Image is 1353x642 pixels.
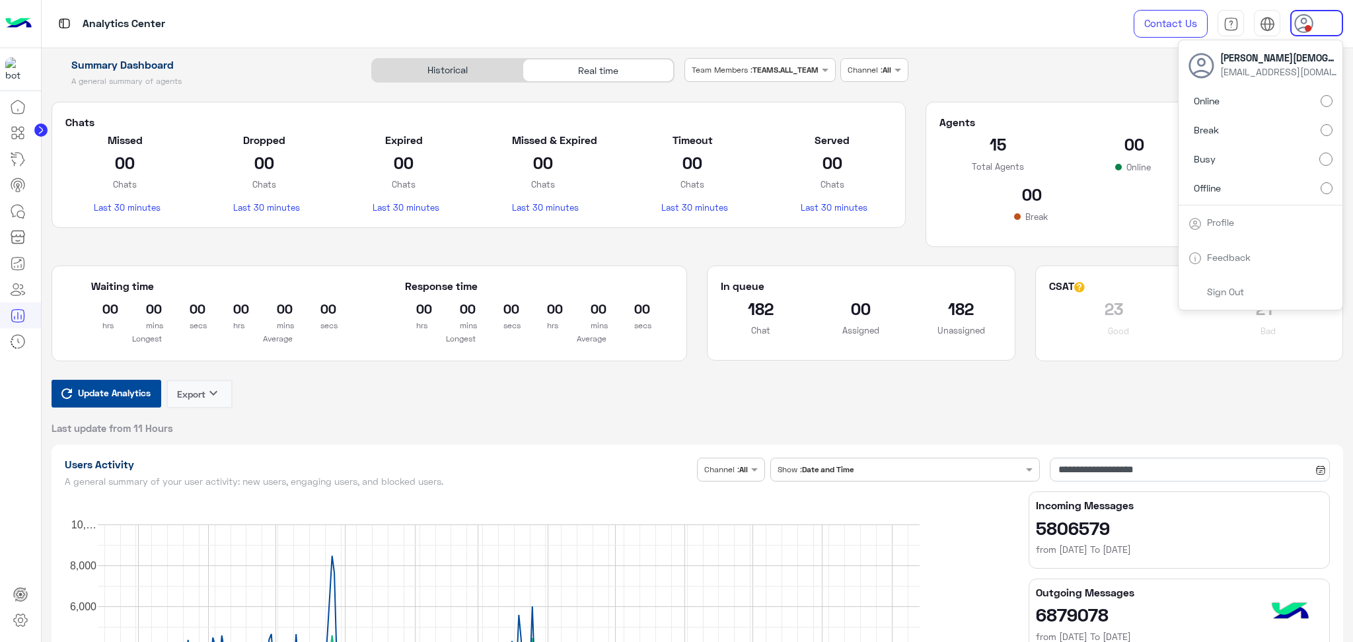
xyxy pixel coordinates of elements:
[939,133,1056,155] h2: 15
[233,133,296,147] h5: Dropped
[5,57,29,81] img: 1403182699927242
[1036,543,1323,556] h6: from [DATE] To [DATE]
[1224,17,1239,32] img: tab
[1036,517,1323,538] h2: 5806579
[661,201,724,214] p: Last 30 minutes
[1194,94,1220,108] span: Online
[721,298,801,319] h2: 182
[1023,210,1050,223] p: Break
[52,380,161,408] button: Update Analytics
[1218,10,1244,38] a: tab
[1188,287,1202,300] img: tab
[661,178,724,191] p: Chats
[94,152,157,173] h2: 00
[405,332,516,345] p: Longest
[1258,324,1278,338] p: Bad
[190,319,192,332] p: secs
[205,385,221,401] i: keyboard_arrow_down
[547,298,549,319] h2: 00
[52,58,357,71] h1: Summary Dashboard
[1036,586,1323,599] h5: Outgoing Messages
[5,10,32,38] img: Logo
[512,178,575,191] p: Chats
[921,298,1001,319] h2: 182
[821,324,901,337] p: Assigned
[102,319,104,332] p: hrs
[1049,298,1179,319] h2: 23
[801,201,863,214] p: Last 30 minutes
[91,279,333,293] h5: Waiting time
[1220,65,1339,79] span: [EMAIL_ADDRESS][DOMAIN_NAME]
[52,421,173,435] span: Last update from 11 Hours
[1220,51,1339,65] span: [PERSON_NAME][DEMOGRAPHIC_DATA]
[801,178,863,191] p: Chats
[634,319,636,332] p: secs
[75,384,154,402] span: Update Analytics
[233,201,296,214] p: Last 30 minutes
[661,133,724,147] h5: Timeout
[503,319,505,332] p: secs
[801,152,863,173] h2: 00
[233,298,235,319] h2: 00
[65,476,692,487] h5: A general summary of your user activity: new users, engaging users, and blocked users.
[373,201,435,214] p: Last 30 minutes
[233,152,296,173] h2: 00
[1321,124,1333,136] input: Break
[372,59,523,82] div: Historical
[503,298,505,319] h2: 00
[320,319,322,332] p: secs
[1036,604,1323,625] h2: 6879078
[591,319,593,332] p: mins
[94,201,157,214] p: Last 30 minutes
[721,324,801,337] p: Chat
[1188,217,1202,231] img: tab
[1036,499,1323,512] h5: Incoming Messages
[166,380,233,408] button: Exportkeyboard_arrow_down
[65,458,692,471] h1: Users Activity
[83,15,165,33] p: Analytics Center
[416,319,418,332] p: hrs
[190,298,192,319] h2: 00
[1324,17,1339,32] img: close
[721,279,764,293] h5: In queue
[801,133,863,147] h5: Served
[94,178,157,191] p: Chats
[91,332,202,345] p: Longest
[1049,279,1085,293] h5: CSAT
[1134,10,1208,38] a: Contact Us
[1188,252,1202,265] img: tab
[512,133,575,147] h5: Missed & Expired
[1207,252,1251,263] a: Feedback
[1260,17,1275,32] img: tab
[69,560,96,571] text: 8,000
[821,298,901,319] h2: 00
[939,116,975,129] h5: Agents
[512,152,575,173] h2: 00
[52,76,357,87] h5: A general summary of agents
[512,201,575,214] p: Last 30 minutes
[591,298,593,319] h2: 00
[752,65,819,75] b: TEAMS.ALL_TEAM
[661,152,724,173] h2: 00
[1105,324,1132,338] p: Good
[547,319,549,332] p: hrs
[277,298,279,319] h2: 00
[523,59,673,82] div: Real time
[1076,133,1193,155] h2: 00
[921,324,1001,337] p: Unassigned
[69,601,96,612] text: 6,000
[94,133,157,147] h5: Missed
[56,15,73,32] img: tab
[233,178,296,191] p: Chats
[1207,286,1244,297] a: Sign Out
[65,116,893,129] h5: Chats
[939,184,1124,205] h2: 00
[416,298,418,319] h2: 00
[102,298,104,319] h2: 00
[222,332,333,345] p: Average
[373,133,435,147] h5: Expired
[1144,184,1329,205] h2: 1
[460,319,462,332] p: mins
[1267,589,1313,635] img: hulul-logo.png
[146,298,148,319] h2: 00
